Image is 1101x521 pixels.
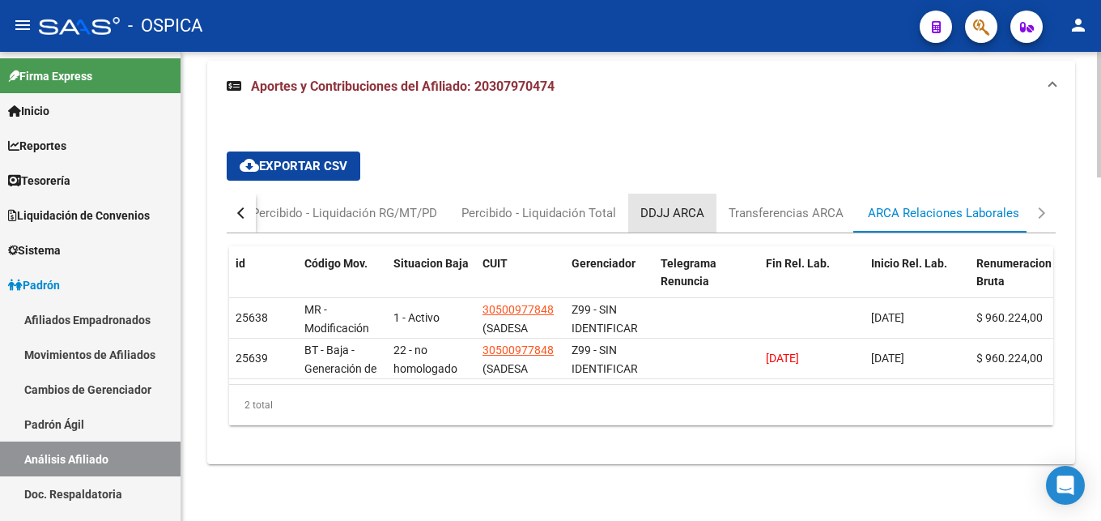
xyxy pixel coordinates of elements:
span: Exportar CSV [240,159,347,173]
span: [DATE] [871,352,904,365]
span: id [236,257,245,270]
datatable-header-cell: id [229,246,298,318]
datatable-header-cell: Código Mov. [298,246,387,318]
span: Fin Rel. Lab. [766,257,830,270]
div: DDJJ ARCA [640,204,704,222]
mat-icon: menu [13,15,32,35]
span: - OSPICA [128,8,202,44]
div: Aportes y Contribuciones del Afiliado: 20307970474 [207,113,1075,464]
span: (SADESA SOCIEDAD ANONIMA) [482,322,538,372]
div: ARCA Relaciones Laborales [868,204,1019,222]
span: $ 960.224,00 [976,352,1043,365]
span: BT - Baja - Generación de Clave [304,344,376,394]
span: [DATE] [766,352,799,365]
span: Liquidación de Convenios [8,207,150,224]
span: 30500977848 [482,344,554,357]
span: Situacion Baja [393,257,469,270]
span: 22 - no homologado [393,344,457,375]
div: Open Intercom Messenger [1046,466,1085,505]
mat-icon: cloud_download [240,156,259,175]
span: Sistema [8,241,61,259]
span: MR - Modificación de datos en la relación CUIT –CUIL [304,303,380,390]
div: Percibido - Liquidación Total [461,204,616,222]
span: 25639 [236,352,268,365]
span: (SADESA SOCIEDAD ANONIMA) [482,362,538,412]
span: 25638 [236,311,268,324]
span: Padrón [8,276,60,294]
span: Inicio Rel. Lab. [871,257,947,270]
span: Renumeracion Bruta [976,257,1052,288]
datatable-header-cell: Renumeracion Bruta [970,246,1059,318]
datatable-header-cell: Inicio Rel. Lab. [865,246,970,318]
button: Exportar CSV [227,152,360,181]
span: Gerenciador [572,257,636,270]
datatable-header-cell: Gerenciador [565,246,654,318]
mat-expansion-panel-header: Aportes y Contribuciones del Afiliado: 20307970474 [207,61,1075,113]
span: CUIT [482,257,508,270]
span: Tesorería [8,172,70,190]
span: $ 960.224,00 [976,311,1043,324]
datatable-header-cell: Situacion Baja [387,246,476,318]
span: [DATE] [871,311,904,324]
span: 30500977848 [482,303,554,316]
span: Telegrama Renuncia [661,257,716,288]
span: Firma Express [8,67,92,85]
div: Percibido - Liquidación RG/MT/PD [252,204,437,222]
span: Código Mov. [304,257,368,270]
div: Transferencias ARCA [729,204,844,222]
span: Z99 - SIN IDENTIFICAR [572,303,638,335]
span: Reportes [8,137,66,155]
datatable-header-cell: Telegrama Renuncia [654,246,759,318]
datatable-header-cell: Fin Rel. Lab. [759,246,865,318]
span: 1 - Activo [393,311,440,324]
span: Inicio [8,102,49,120]
mat-icon: person [1069,15,1088,35]
span: Aportes y Contribuciones del Afiliado: 20307970474 [251,79,555,94]
datatable-header-cell: CUIT [476,246,565,318]
span: Z99 - SIN IDENTIFICAR [572,344,638,375]
div: 2 total [229,385,1053,425]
